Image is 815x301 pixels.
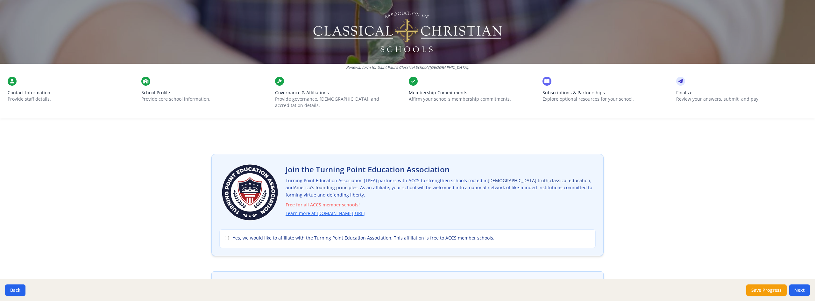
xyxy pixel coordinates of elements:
[409,96,540,102] p: Affirm your school’s membership commitments.
[8,96,139,102] p: Provide staff details.
[275,90,406,96] span: Governance & Affiliations
[141,96,273,102] p: Provide core school information.
[286,201,596,209] span: Free for all ACCS member schools!
[542,90,674,96] span: Subscriptions & Partnerships
[275,96,406,109] p: Provide governance, [DEMOGRAPHIC_DATA], and accreditation details.
[5,284,25,296] button: Back
[542,96,674,102] p: Explore optional resources for your school.
[488,177,549,183] span: [DEMOGRAPHIC_DATA] truth
[225,236,229,240] input: Yes, we would like to affiliate with the Turning Point Education Association. This affiliation is...
[550,177,590,183] span: classical education
[409,90,540,96] span: Membership Commitments
[789,284,810,296] button: Next
[233,235,494,241] span: Yes, we would like to affiliate with the Turning Point Education Association. This affiliation is...
[676,90,807,96] span: Finalize
[746,284,787,296] button: Save Progress
[294,184,358,190] span: America’s founding principles
[219,162,280,223] img: Turning Point Education Association Logo
[286,177,596,217] p: Turning Point Education Association (TPEA) partners with ACCS to strengthen schools rooted in , ,...
[8,90,139,96] span: Contact Information
[286,210,365,217] a: Learn more at [DOMAIN_NAME][URL]
[312,10,503,54] img: Logo
[676,96,807,102] p: Review your answers, submit, and pay.
[141,90,273,96] span: School Profile
[286,164,596,175] h2: Join the Turning Point Education Association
